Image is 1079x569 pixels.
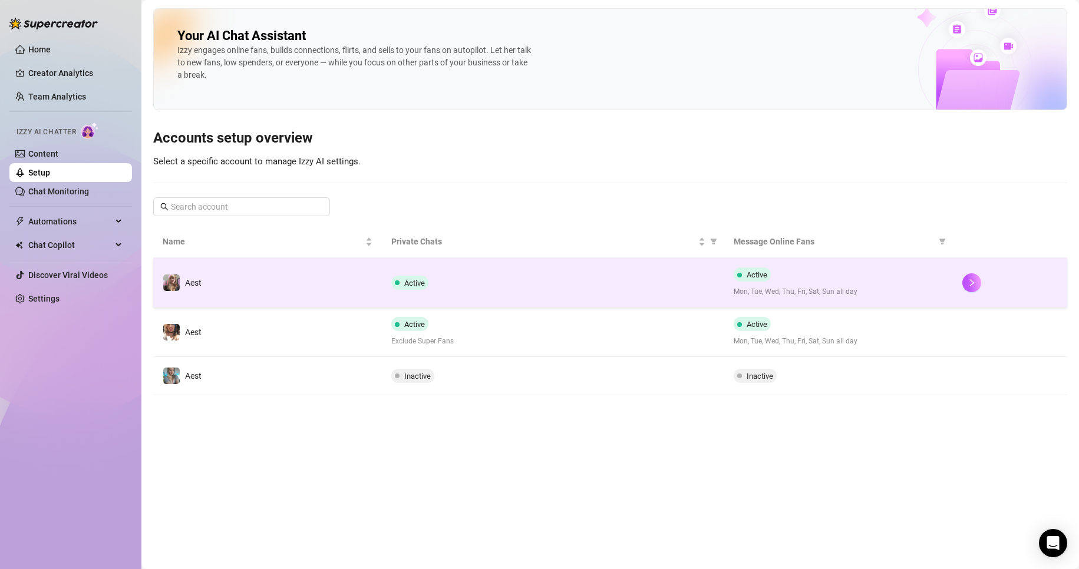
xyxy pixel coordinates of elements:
span: thunderbolt [15,217,25,226]
span: filter [710,238,717,245]
a: Setup [28,168,50,177]
h2: Your AI Chat Assistant [177,28,306,44]
span: filter [936,233,948,250]
span: Active [747,270,767,279]
img: Aest [163,368,180,384]
span: Active [404,279,425,287]
img: AI Chatter [81,122,99,139]
button: right [962,273,981,292]
img: logo-BBDzfeDw.svg [9,18,98,29]
th: Private Chats [382,226,725,258]
span: right [968,279,976,287]
span: filter [708,233,720,250]
input: Search account [171,200,314,213]
span: Name [163,235,363,248]
div: Izzy engages online fans, builds connections, flirts, and sells to your fans on autopilot. Let he... [177,44,531,81]
div: Open Intercom Messenger [1039,529,1067,557]
span: Mon, Tue, Wed, Thu, Fri, Sat, Sun all day [734,336,943,347]
span: Private Chats [391,235,697,248]
span: Automations [28,212,112,231]
a: Team Analytics [28,92,86,101]
span: Chat Copilot [28,236,112,254]
span: Message Online Fans [734,235,934,248]
span: Aest [185,327,202,337]
span: Active [404,320,425,329]
th: Name [153,226,382,258]
span: Izzy AI Chatter [17,127,76,138]
span: filter [939,238,946,245]
span: Select a specific account to manage Izzy AI settings. [153,156,361,167]
span: Inactive [747,372,773,381]
img: Aest [163,274,180,291]
span: Inactive [404,372,431,381]
a: Home [28,45,51,54]
a: Content [28,149,58,158]
span: Exclude Super Fans [391,336,715,347]
span: Active [747,320,767,329]
a: Settings [28,294,60,303]
a: Discover Viral Videos [28,270,108,280]
span: search [160,203,169,211]
h3: Accounts setup overview [153,129,1067,148]
a: Chat Monitoring [28,187,89,196]
img: Chat Copilot [15,241,23,249]
span: Mon, Tue, Wed, Thu, Fri, Sat, Sun all day [734,286,943,297]
a: Creator Analytics [28,64,123,82]
span: Aest [185,371,202,381]
img: Aest [163,324,180,340]
span: Aest [185,278,202,287]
